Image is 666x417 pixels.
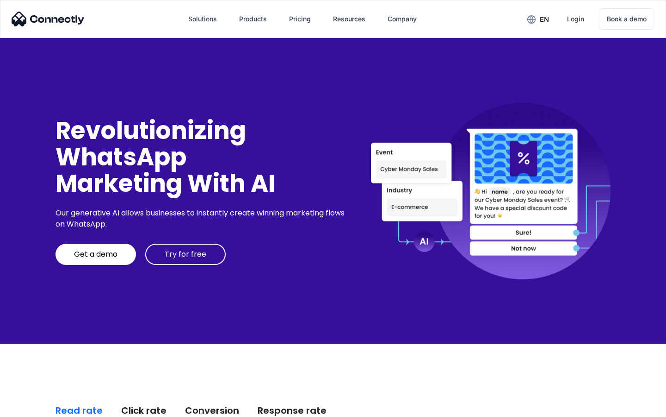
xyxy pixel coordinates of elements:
div: Pricing [289,13,311,25]
div: Revolutionizing WhatsApp Marketing With AI [55,117,348,197]
img: Connectly Logo [12,12,85,26]
div: Read rate [55,404,103,417]
div: Resources [333,13,365,25]
div: Try for free [165,250,206,259]
a: Try for free [145,244,226,265]
div: Solutions [188,13,217,25]
a: Get a demo [55,244,136,265]
a: Login [560,8,592,30]
div: Our generative AI allows businesses to instantly create winning marketing flows on WhatsApp. [55,208,348,230]
ul: Language list [18,401,55,414]
div: Click rate [121,404,166,417]
div: Products [239,13,267,25]
div: Login [567,13,584,25]
div: Conversion [185,404,239,417]
div: Response rate [258,404,327,417]
div: Get a demo [74,250,117,259]
aside: Language selected: English [9,401,55,414]
a: Pricing [282,8,318,30]
a: Book a demo [599,8,654,30]
div: en [540,13,549,26]
div: Company [388,13,417,25]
